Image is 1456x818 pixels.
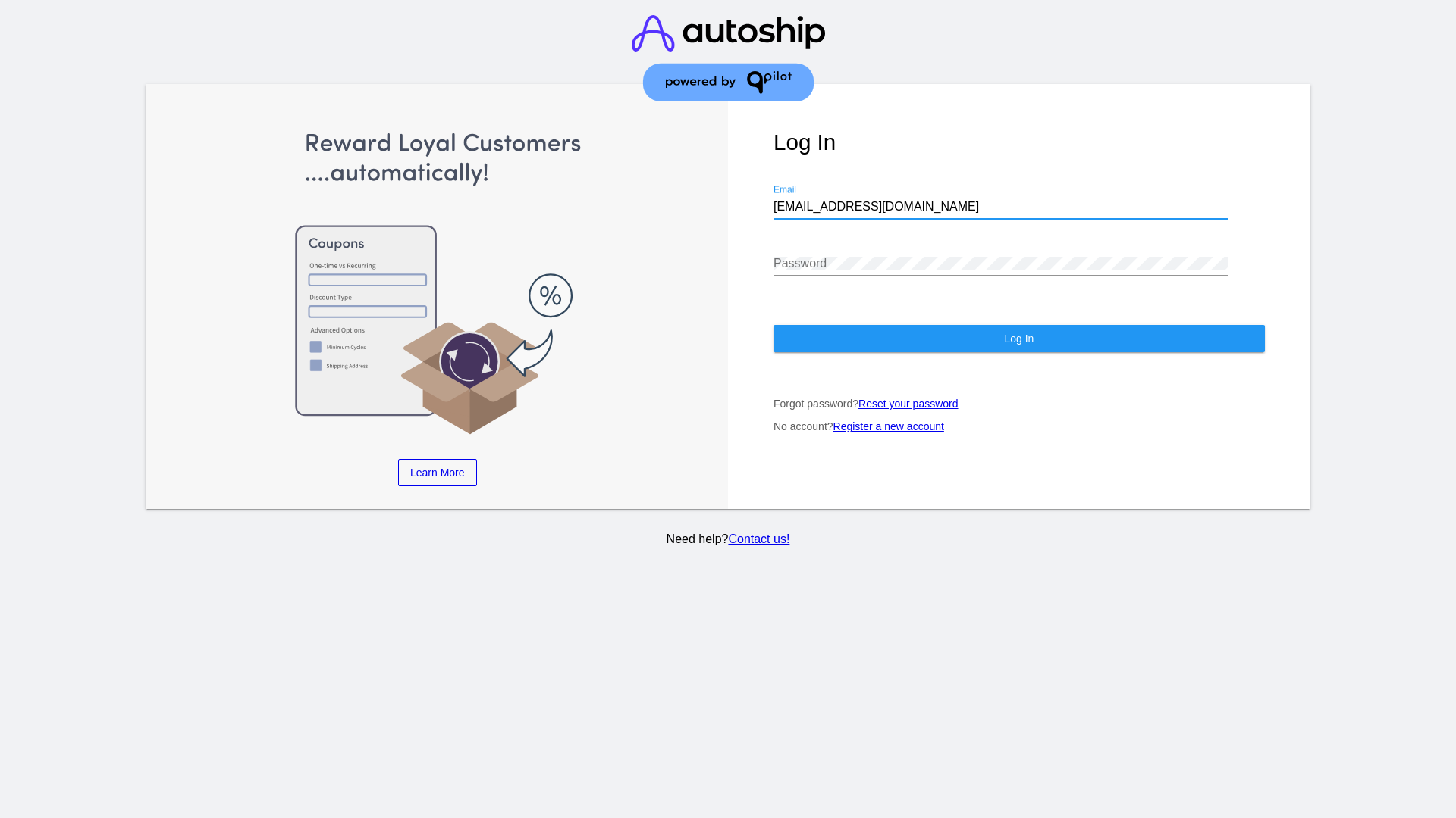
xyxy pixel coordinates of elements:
[398,459,477,486] a: Learn More
[773,398,1265,410] p: Forgot password?
[858,398,959,410] a: Reset your password
[773,420,1265,432] p: No account?
[192,130,683,436] img: Apply Coupons Automatically to Scheduled Orders with QPilot
[773,325,1265,352] button: Log In
[410,467,465,479] span: Learn More
[773,130,1265,155] h1: Log In
[833,420,944,432] a: Register a new account
[728,532,789,545] a: Contact us!
[143,532,1313,546] p: Need help?
[1004,333,1034,345] span: Log In
[773,200,1228,214] input: Email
